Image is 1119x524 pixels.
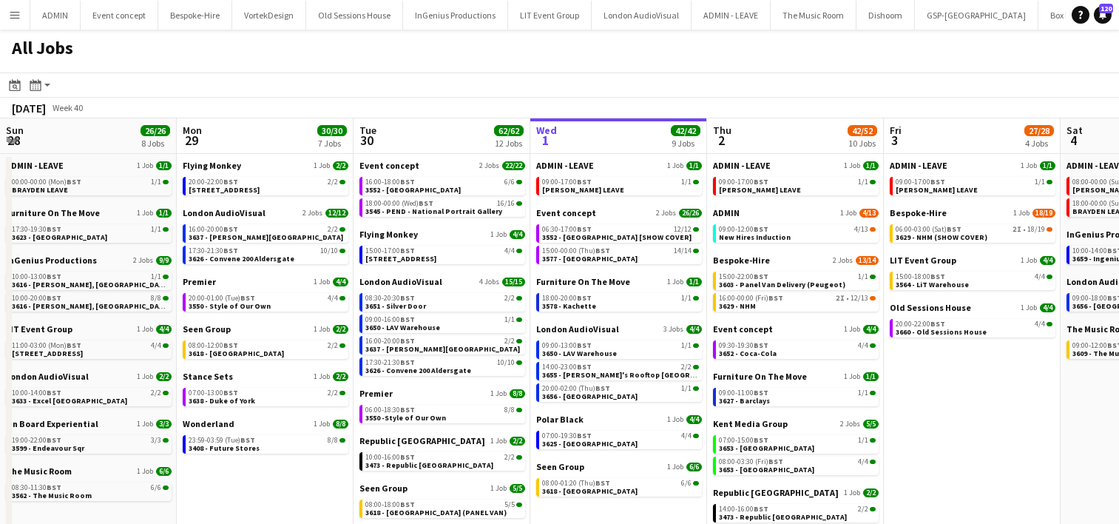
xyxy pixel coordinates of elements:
[223,246,238,255] span: BST
[719,185,801,195] span: ANDY LEAVE
[12,342,81,349] span: 11:00-03:00 (Mon)
[1040,303,1055,312] span: 4/4
[333,278,348,286] span: 4/4
[719,295,876,302] div: •
[542,226,592,233] span: 06:30-17:00
[890,302,971,313] span: Old Sessions House
[359,276,525,388] div: London AudioVisual4 Jobs15/1508:30-20:30BST2/23651 - Silver Door09:00-16:00BST1/13650 - LAV Wareh...
[674,226,692,233] span: 12/12
[189,295,255,302] span: 20:00-01:00 (Tue)
[189,232,343,242] span: 3637 - Spencer House
[667,278,683,286] span: 1 Job
[719,226,768,233] span: 09:00-12:00
[840,209,856,218] span: 1 Job
[713,160,771,171] span: ADMIN - LEAVE
[656,209,676,218] span: 2 Jobs
[6,207,172,218] a: Furniture On The Move1 Job1/1
[1094,6,1112,24] a: 120
[844,325,860,334] span: 1 Job
[189,340,345,357] a: 08:00-12:00BST2/23618 - [GEOGRAPHIC_DATA]
[400,293,415,303] span: BST
[713,160,879,171] a: ADMIN - LEAVE1 Job1/1
[681,342,692,349] span: 1/1
[359,160,525,171] a: Event concept2 Jobs22/22
[858,342,868,349] span: 4/4
[6,160,64,171] span: ADMIN - LEAVE
[479,278,499,286] span: 4 Jobs
[232,1,306,30] button: VortekDesign
[328,178,338,186] span: 2/2
[719,232,791,242] span: New Hires Induction
[240,293,255,303] span: BST
[12,177,169,194] a: 00:00-00:00 (Mon)BST1/1BRAYDEN LEAVE
[890,207,947,218] span: Bespoke-Hire
[6,255,172,266] a: InGenius Productions2 Jobs9/9
[890,255,1055,302] div: LIT Event Group1 Job4/415:00-18:00BST4/43564 - LiT Warehouse
[359,160,419,171] span: Event concept
[325,209,348,218] span: 12/12
[719,342,768,349] span: 09:30-19:30
[183,207,348,276] div: London AudioVisual2 Jobs12/1216:00-20:00BST2/23637 - [PERSON_NAME][GEOGRAPHIC_DATA]17:30-21:30BST...
[12,185,68,195] span: BRAYDEN LEAVE
[686,161,702,170] span: 1/1
[863,161,879,170] span: 1/1
[328,295,338,302] span: 4/4
[151,295,161,302] span: 8/8
[856,256,879,265] span: 13/14
[719,349,777,358] span: 3652 - Coca-Cola
[536,207,596,218] span: Event concept
[915,1,1038,30] button: GSP-[GEOGRAPHIC_DATA]
[365,316,415,323] span: 09:00-16:00
[1012,226,1021,233] span: 2I
[365,254,436,263] span: 3613 - 245 Regent Street
[504,247,515,255] span: 4/4
[490,230,507,239] span: 1 Job
[183,207,348,218] a: London AudioVisual2 Jobs12/12
[183,160,241,171] span: Flying Monkey
[189,178,238,186] span: 20:00-22:00
[508,1,592,30] button: LIT Event Group
[403,1,508,30] button: InGenius Productions
[713,207,879,255] div: ADMIN1 Job4/1309:00-12:00BST4/13New Hires Induction
[542,349,617,358] span: 3650 - LAV Warehouse
[12,224,169,241] a: 17:30-19:30BST1/13623 - [GEOGRAPHIC_DATA]
[365,293,522,310] a: 08:30-20:30BST2/23651 - Silver Door
[536,160,594,171] span: ADMIN - LEAVE
[497,200,515,207] span: 16/16
[542,301,596,311] span: 3578 - Kachette
[1021,161,1037,170] span: 1 Job
[359,160,525,229] div: Event concept2 Jobs22/2216:00-18:00BST6/63552 - [GEOGRAPHIC_DATA]18:00-00:00 (Wed)BST16/163545 - ...
[359,229,525,276] div: Flying Monkey1 Job4/415:00-17:00BST4/4[STREET_ADDRESS]
[137,325,153,334] span: 1 Job
[896,319,1052,336] a: 20:00-22:00BST4/43660 - Old Sessions House
[6,323,72,335] span: LIT Event Group
[890,160,947,171] span: ADMIN - LEAVE
[542,254,638,263] span: 3577 - Kensington Palace
[1040,161,1055,170] span: 1/1
[12,301,170,311] span: 3616 - Curzon, Mayfair
[542,342,592,349] span: 09:00-13:00
[890,207,1055,218] a: Bespoke-Hire1 Job18/19
[151,178,161,186] span: 1/1
[365,200,433,207] span: 18:00-00:00 (Wed)
[713,160,879,207] div: ADMIN - LEAVE1 Job1/109:00-17:00BST1/1[PERSON_NAME] LEAVE
[1099,4,1113,13] span: 120
[1035,178,1045,186] span: 1/1
[223,224,238,234] span: BST
[314,278,330,286] span: 1 Job
[679,209,702,218] span: 26/26
[896,226,961,233] span: 06:00-03:00 (Sat)
[577,177,592,187] span: BST
[81,1,158,30] button: Event concept
[189,301,271,311] span: 3550 - Style of Our Own
[365,336,522,353] a: 16:00-20:00BST2/23637 - [PERSON_NAME][GEOGRAPHIC_DATA]
[133,256,153,265] span: 2 Jobs
[713,255,770,266] span: Bespoke-Hire
[754,177,768,187] span: BST
[719,301,756,311] span: 3629 - NHM
[681,178,692,186] span: 1/1
[189,293,345,310] a: 20:00-01:00 (Tue)BST4/43550 - Style of Our Own
[692,1,771,30] button: ADMIN - LEAVE
[30,1,81,30] button: ADMIN
[314,325,330,334] span: 1 Job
